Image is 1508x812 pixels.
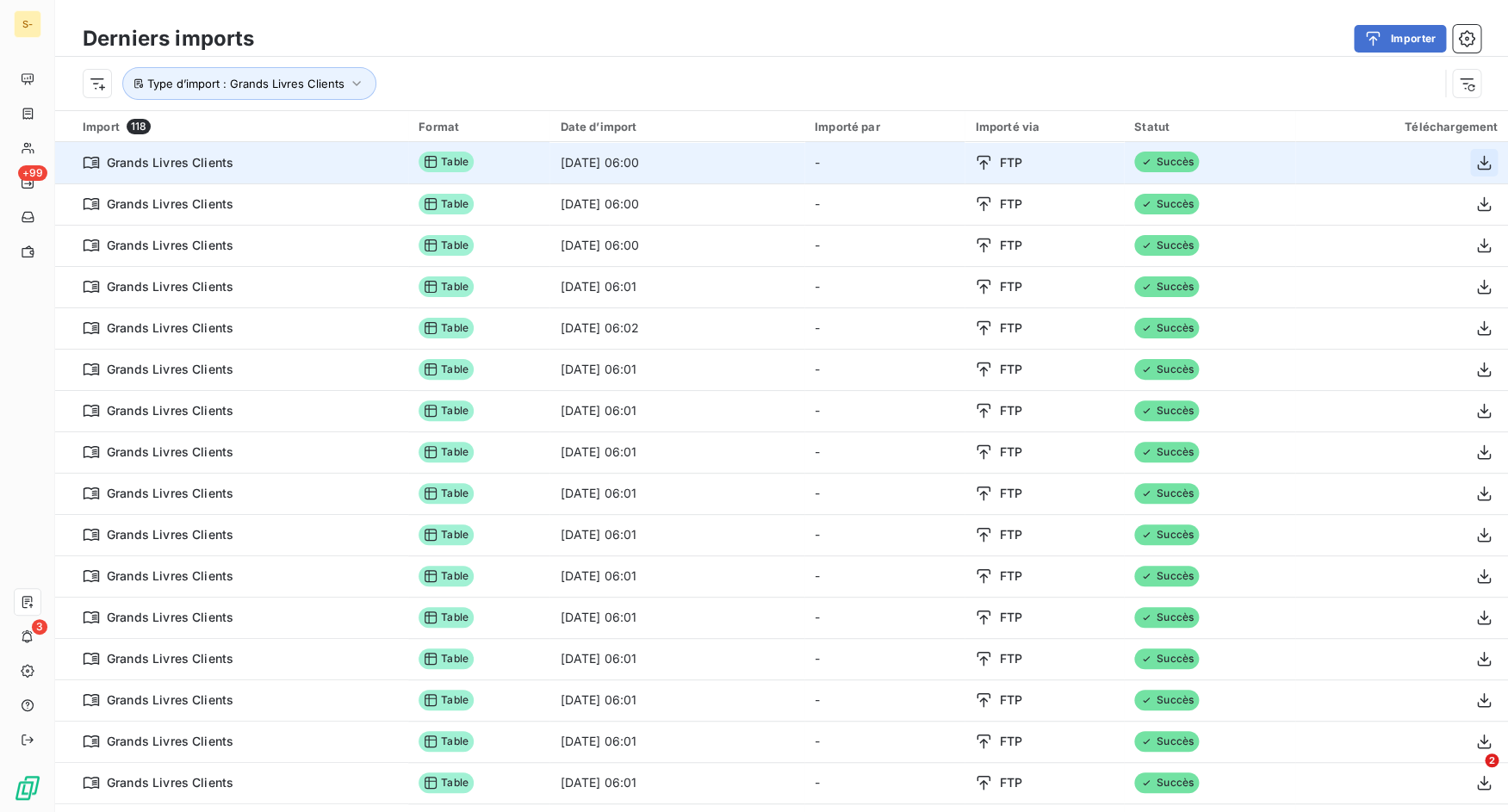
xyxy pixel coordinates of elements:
td: [DATE] 06:00 [549,225,804,266]
button: Type d’import : Grands Livres Clients [122,67,376,100]
span: Succès [1134,607,1199,628]
td: [DATE] 06:01 [549,555,804,597]
span: FTP [999,237,1021,254]
td: [DATE] 06:01 [549,597,804,638]
h3: Derniers imports [83,23,254,54]
span: Table [419,235,474,256]
td: [DATE] 06:01 [549,762,804,803]
span: Grands Livres Clients [107,526,233,543]
span: Succès [1134,566,1199,586]
span: Grands Livres Clients [107,237,233,254]
span: Grands Livres Clients [107,319,233,337]
td: - [804,514,965,555]
span: Table [419,607,474,628]
span: Succès [1134,648,1199,669]
td: - [804,638,965,679]
span: FTP [999,154,1021,171]
span: Succès [1134,359,1199,380]
span: FTP [999,485,1021,502]
span: Table [419,566,474,586]
td: - [804,349,965,390]
span: Grands Livres Clients [107,195,233,213]
td: [DATE] 06:01 [549,473,804,514]
span: FTP [999,650,1021,667]
td: - [804,225,965,266]
td: - [804,183,965,225]
iframe: Intercom live chat [1449,753,1491,795]
span: Table [419,318,474,338]
span: Succès [1134,276,1199,297]
td: - [804,390,965,431]
span: +99 [18,165,47,181]
td: [DATE] 06:01 [549,514,804,555]
span: FTP [999,278,1021,295]
span: FTP [999,443,1021,461]
span: Type d’import : Grands Livres Clients [147,77,344,90]
span: FTP [999,774,1021,791]
span: Grands Livres Clients [107,443,233,461]
span: Grands Livres Clients [107,278,233,295]
td: - [804,762,965,803]
td: - [804,679,965,721]
span: Table [419,442,474,462]
span: Grands Livres Clients [107,650,233,667]
img: Logo LeanPay [14,774,41,802]
span: Table [419,690,474,710]
span: FTP [999,526,1021,543]
div: Import [83,119,398,134]
span: Succès [1134,483,1199,504]
span: Table [419,359,474,380]
span: Table [419,152,474,172]
td: - [804,555,965,597]
div: Statut [1134,120,1285,133]
span: Grands Livres Clients [107,691,233,709]
span: Grands Livres Clients [107,361,233,378]
span: 3 [32,619,47,635]
span: Succès [1134,235,1199,256]
span: Succès [1134,194,1199,214]
td: - [804,473,965,514]
td: - [804,142,965,183]
span: Succès [1134,731,1199,752]
td: - [804,721,965,762]
div: S- [14,10,41,38]
td: [DATE] 06:01 [549,721,804,762]
td: [DATE] 06:01 [549,431,804,473]
span: 118 [127,119,151,134]
span: FTP [999,609,1021,626]
span: Succès [1134,318,1199,338]
td: - [804,431,965,473]
span: Table [419,731,474,752]
span: Succès [1134,772,1199,793]
div: Importé via [975,120,1114,133]
span: Table [419,400,474,421]
span: FTP [999,567,1021,585]
button: Importer [1354,25,1446,53]
span: Table [419,772,474,793]
span: Table [419,194,474,214]
td: - [804,307,965,349]
td: [DATE] 06:01 [549,349,804,390]
td: [DATE] 06:01 [549,266,804,307]
span: Table [419,276,474,297]
span: FTP [999,195,1021,213]
span: Table [419,648,474,669]
div: Téléchargement [1306,120,1498,133]
span: Table [419,483,474,504]
td: [DATE] 06:00 [549,183,804,225]
span: Grands Livres Clients [107,567,233,585]
td: - [804,597,965,638]
span: FTP [999,319,1021,337]
span: Grands Livres Clients [107,154,233,171]
div: Date d’import [560,120,793,133]
span: FTP [999,691,1021,709]
span: Succès [1134,400,1199,421]
span: FTP [999,733,1021,750]
span: Succès [1134,152,1199,172]
span: Succès [1134,442,1199,462]
td: - [804,266,965,307]
span: Succès [1134,690,1199,710]
td: [DATE] 06:01 [549,390,804,431]
div: Importé par [815,120,955,133]
span: Grands Livres Clients [107,402,233,419]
